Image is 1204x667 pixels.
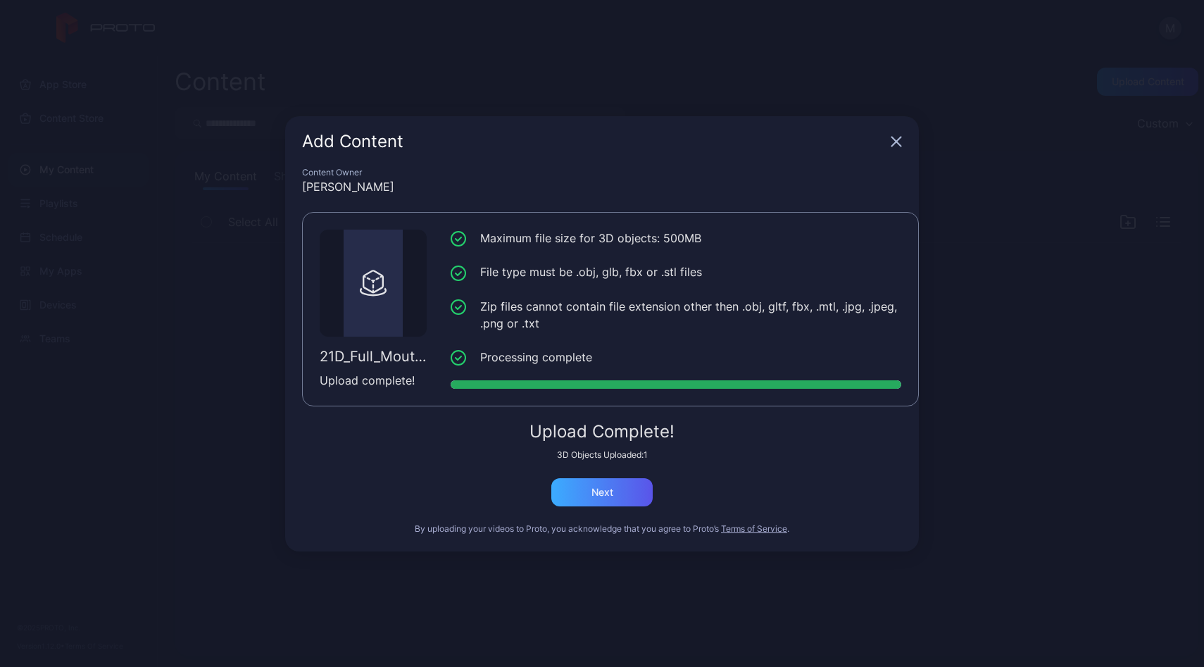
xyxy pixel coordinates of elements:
div: [PERSON_NAME] [302,178,902,195]
div: 3D Objects Uploaded: 1 [302,449,902,461]
div: Add Content [302,133,885,150]
div: Upload complete! [320,372,427,389]
li: Maximum file size for 3D objects: 500MB [451,230,901,247]
div: Content Owner [302,167,902,178]
button: Next [551,478,653,506]
li: Zip files cannot contain file extension other then .obj, gltf, fbx, .mtl, .jpg, .jpeg, .png or .txt [451,298,901,332]
li: File type must be .obj, glb, fbx or .stl files [451,263,901,281]
div: Next [591,487,613,498]
div: By uploading your videos to Proto, you acknowledge that you agree to Proto’s . [302,523,902,535]
div: 21D_Full_Mouth_Dental_Implants_Opaque_B.glb [320,348,427,365]
button: Terms of Service [721,523,787,535]
li: Processing complete [451,349,901,366]
div: Upload Complete! [302,423,902,440]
